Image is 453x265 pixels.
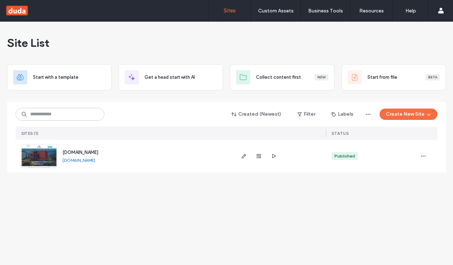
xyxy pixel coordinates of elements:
[225,109,288,120] button: Created (Newest)
[144,74,195,81] span: Get a head start with AI
[7,64,111,90] div: Start with a template
[256,74,301,81] span: Collect content first
[33,74,78,81] span: Start with a template
[334,153,355,159] div: Published
[325,109,360,120] button: Labels
[224,7,236,14] label: Sites
[62,150,98,155] a: [DOMAIN_NAME]
[119,64,223,90] div: Get a head start with AI
[380,109,437,120] button: Create New Site
[62,158,95,163] a: [DOMAIN_NAME]
[425,74,440,81] div: Beta
[315,74,328,81] div: New
[290,109,322,120] button: Filter
[258,8,294,14] label: Custom Assets
[342,64,446,90] div: Start from fileBeta
[332,131,349,136] span: STATUS
[21,131,39,136] span: SITES (1)
[405,8,416,14] label: Help
[7,36,49,50] span: Site List
[308,8,343,14] label: Business Tools
[367,74,397,81] span: Start from file
[359,8,384,14] label: Resources
[230,64,334,90] div: Collect content firstNew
